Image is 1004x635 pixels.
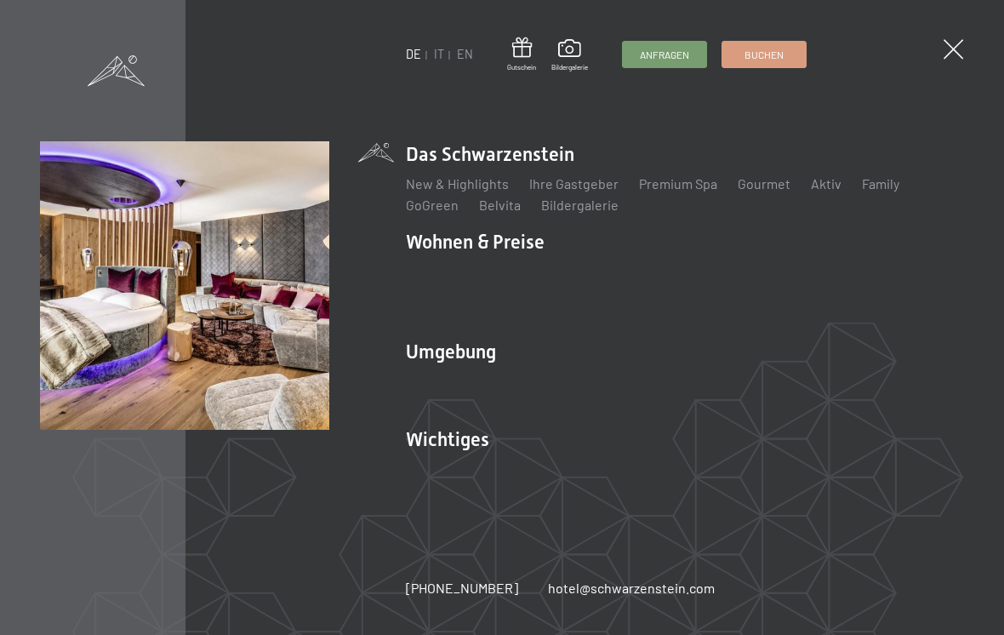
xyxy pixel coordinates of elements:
a: Buchen [722,42,806,67]
a: Gutschein [507,37,536,72]
a: Gourmet [738,175,790,192]
span: Bildergalerie [551,63,588,72]
a: Bildergalerie [541,197,619,213]
a: GoGreen [406,197,459,213]
a: EN [457,47,473,61]
span: Gutschein [507,63,536,72]
a: New & Highlights [406,175,509,192]
a: IT [434,47,444,61]
a: Bildergalerie [551,39,588,72]
a: [PHONE_NUMBER] [406,579,518,598]
span: Buchen [744,48,784,62]
a: Anfragen [623,42,706,67]
a: Belvita [479,197,521,213]
a: DE [406,47,421,61]
a: Premium Spa [639,175,717,192]
a: Aktiv [811,175,841,192]
span: [PHONE_NUMBER] [406,580,518,596]
span: Anfragen [640,48,689,62]
a: Family [862,175,899,192]
a: hotel@schwarzenstein.com [548,579,715,598]
a: Ihre Gastgeber [529,175,619,192]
